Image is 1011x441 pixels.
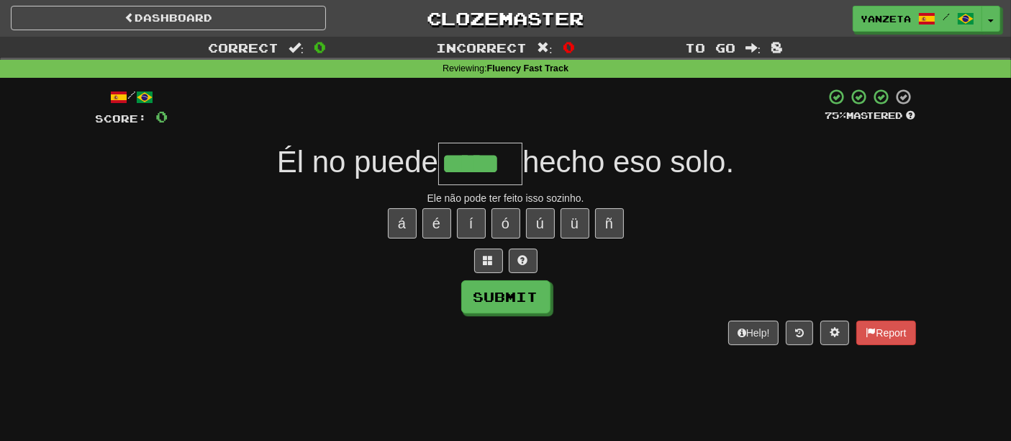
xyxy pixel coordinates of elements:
[771,38,783,55] span: 8
[728,321,779,345] button: Help!
[314,38,326,55] span: 0
[853,6,982,32] a: Yanzeta /
[436,40,527,55] span: Incorrect
[208,40,278,55] span: Correct
[96,88,168,106] div: /
[825,110,916,122] div: Mastered
[943,12,950,22] span: /
[491,208,520,239] button: ó
[563,38,575,55] span: 0
[289,42,304,54] span: :
[685,40,735,55] span: To go
[11,6,326,30] a: Dashboard
[461,280,550,313] button: Submit
[861,12,911,25] span: Yanzeta
[96,112,148,125] span: Score:
[509,249,538,273] button: Single letter hint - you only get 1 per sentence and score half the points! alt+h
[457,208,486,239] button: í
[825,110,847,121] span: 75 %
[786,321,813,345] button: Round history (alt+y)
[474,249,503,273] button: Switch sentence to multiple choice alt+p
[856,321,915,345] button: Report
[388,208,417,239] button: á
[745,42,761,54] span: :
[537,42,553,54] span: :
[277,145,438,179] span: Él no puede
[96,191,916,205] div: Ele não pode ter feito isso sozinho.
[526,208,555,239] button: ú
[348,6,663,31] a: Clozemaster
[595,208,624,239] button: ñ
[156,107,168,125] span: 0
[561,208,589,239] button: ü
[422,208,451,239] button: é
[487,63,568,73] strong: Fluency Fast Track
[522,145,734,179] span: hecho eso solo.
